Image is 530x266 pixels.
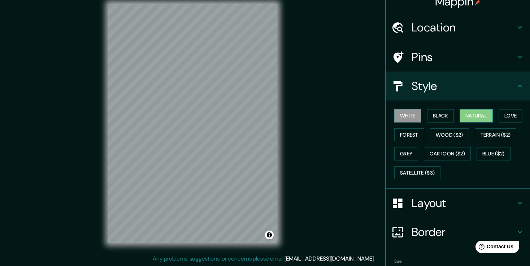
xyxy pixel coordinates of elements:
button: Cartoon ($2) [424,147,471,160]
button: Black [427,109,454,123]
p: Any problems, suggestions, or concerns please email . [153,254,375,263]
button: White [394,109,421,123]
canvas: Map [108,4,277,243]
div: Pins [386,43,530,72]
h4: Border [412,225,516,239]
h4: Layout [412,196,516,210]
button: Love [499,109,522,123]
button: Forest [394,128,424,142]
div: . [376,254,377,263]
button: Satellite ($3) [394,166,440,180]
button: Blue ($2) [477,147,511,160]
button: Terrain ($2) [475,128,517,142]
div: Location [386,13,530,42]
a: [EMAIL_ADDRESS][DOMAIN_NAME] [284,255,374,262]
button: Wood ($2) [430,128,469,142]
div: Layout [386,189,530,218]
iframe: Help widget launcher [466,238,522,258]
button: Toggle attribution [265,231,274,239]
div: . [375,254,376,263]
button: Natural [460,109,493,123]
div: Style [386,72,530,100]
h4: Pins [412,50,516,64]
div: Border [386,218,530,246]
label: Size [394,258,402,265]
button: Grey [394,147,418,160]
h4: Style [412,79,516,93]
h4: Location [412,20,516,35]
